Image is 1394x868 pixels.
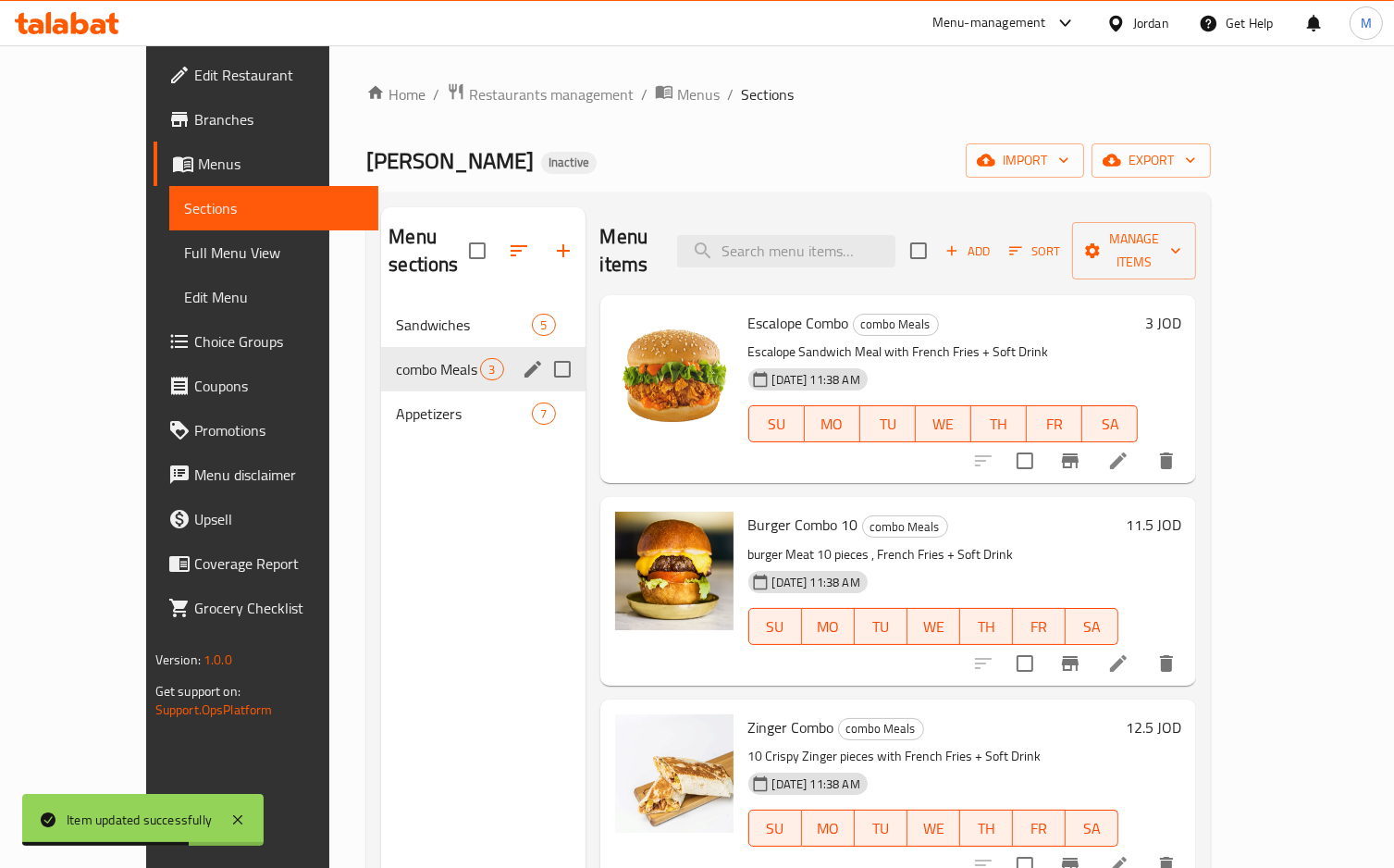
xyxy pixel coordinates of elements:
button: FR [1013,608,1066,645]
span: [PERSON_NAME] [366,140,534,181]
span: Full Menu View [184,242,364,264]
span: SA [1073,815,1111,842]
span: TU [862,614,900,640]
span: combo Meals [854,314,938,335]
div: Menu-management [932,12,1046,34]
button: SA [1066,810,1118,847]
span: [DATE] 11:38 AM [765,371,868,389]
span: MO [809,614,847,640]
button: FR [1013,810,1066,847]
span: Branches [194,108,364,130]
button: edit [519,355,547,383]
span: SU [757,411,797,438]
img: Zinger Combo [615,714,734,833]
img: Escalope Combo [615,310,734,428]
button: SA [1066,608,1118,645]
h2: Menu sections [389,223,468,279]
a: Home [366,83,426,105]
span: Add item [938,237,997,266]
button: SA [1082,405,1138,442]
span: TU [862,815,900,842]
span: Coupons [194,375,364,397]
a: Menus [154,142,379,186]
span: FR [1020,815,1058,842]
a: Coupons [154,364,379,408]
a: Choice Groups [154,319,379,364]
span: Sections [184,197,364,219]
span: Coverage Report [194,552,364,575]
span: Choice Groups [194,330,364,353]
button: SU [748,405,805,442]
span: TH [968,815,1005,842]
div: combo Meals3edit [381,347,585,391]
button: WE [907,608,960,645]
div: combo Meals [862,515,948,538]
button: Manage items [1072,222,1196,279]
div: Inactive [541,152,597,174]
span: export [1106,149,1196,172]
button: MO [802,608,855,645]
span: import [981,149,1069,172]
li: / [433,83,439,105]
span: Sort items [997,237,1072,266]
button: TU [855,810,907,847]
button: WE [916,405,971,442]
a: Edit Menu [169,275,379,319]
button: Branch-specific-item [1048,439,1092,483]
span: Menu disclaimer [194,464,364,486]
span: MO [809,815,847,842]
a: Support.OpsPlatform [155,698,273,722]
a: Edit menu item [1107,652,1129,675]
span: combo Meals [863,516,947,538]
span: Select section [899,231,938,270]
button: TU [860,405,916,442]
span: [DATE] 11:38 AM [765,775,868,793]
button: Sort [1005,237,1065,266]
button: import [966,143,1084,178]
nav: breadcrumb [366,82,1211,106]
span: FR [1034,411,1075,438]
span: combo Meals [396,358,480,380]
span: Select to update [1005,441,1044,480]
a: Upsell [154,497,379,541]
input: search [677,235,895,267]
span: SA [1073,614,1111,640]
h6: 11.5 JOD [1126,512,1181,538]
button: TH [971,405,1027,442]
span: FR [1020,614,1058,640]
button: export [1092,143,1211,178]
span: Menus [198,153,364,175]
button: FR [1027,405,1082,442]
span: WE [915,815,953,842]
div: Appetizers [396,403,532,425]
div: Sandwiches5 [381,303,585,347]
button: Branch-specific-item [1048,641,1092,686]
span: SA [1090,411,1130,438]
span: SU [757,614,795,640]
div: items [532,403,555,425]
span: combo Meals [839,718,923,739]
span: Edit Restaurant [194,64,364,86]
div: Appetizers7 [381,391,585,436]
span: Grocery Checklist [194,597,364,619]
button: TH [960,608,1013,645]
button: Add section [541,229,586,273]
span: WE [923,411,964,438]
h6: 12.5 JOD [1126,714,1181,740]
span: Upsell [194,508,364,530]
h6: 3 JOD [1145,310,1181,336]
a: Menu disclaimer [154,453,379,497]
button: SU [748,810,802,847]
div: items [532,314,555,336]
a: Grocery Checklist [154,586,379,630]
div: combo Meals [853,314,939,336]
span: TH [979,411,1019,438]
span: Burger Combo 10 [748,511,858,539]
button: delete [1144,439,1189,483]
span: 1.0.0 [204,648,232,672]
button: MO [805,405,860,442]
nav: Menu sections [381,295,585,443]
a: Edit menu item [1107,450,1129,472]
span: Manage items [1087,228,1181,274]
a: Restaurants management [447,82,634,106]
